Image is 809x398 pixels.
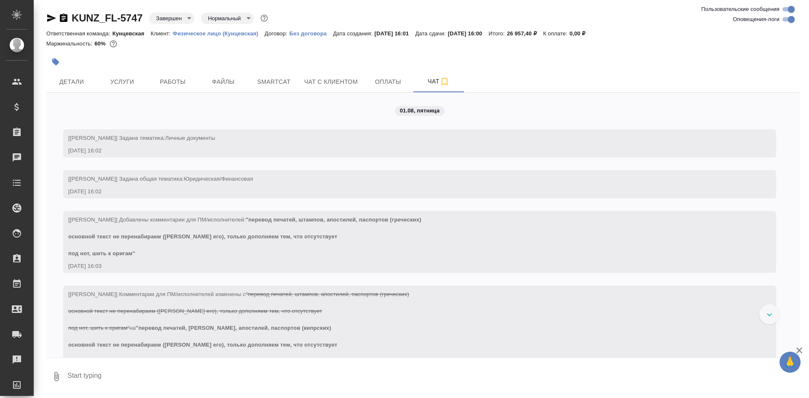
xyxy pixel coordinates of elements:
[46,53,65,71] button: Добавить тэг
[701,5,780,13] span: Пользовательские сообщения
[439,77,450,87] svg: Подписаться
[173,29,265,37] a: Физическое лицо (Кунцевская)
[375,30,415,37] p: [DATE] 16:01
[59,13,69,23] button: Скопировать ссылку
[68,291,409,331] span: "перевод печатей, штампов, апостилей, паспортов (греческих) основной текст не перенабираем ([PERS...
[68,135,215,141] span: [[PERSON_NAME]] Задана тематика:
[68,262,747,270] div: [DATE] 16:03
[448,30,489,37] p: [DATE] 16:00
[94,40,107,47] p: 60%
[400,107,440,115] p: 01.08, пятница
[68,216,421,256] span: [[PERSON_NAME]] Добавлены комментарии для ПМ/исполнителей:
[418,76,459,87] span: Чат
[46,30,113,37] p: Ответственная команда:
[68,325,338,365] span: "перевод печатей, [PERSON_NAME], апостилей, паспортов (кипрских) основной текст не перенабираем (...
[289,29,333,37] a: Без договора
[289,30,333,37] p: Без договора
[507,30,543,37] p: 26 957,40 ₽
[68,216,421,256] span: "перевод печатей, штампов, апостилей, паспортов (греческих) основной текст не перенабираем ([PERS...
[201,13,253,24] div: Завершен
[733,15,780,24] span: Оповещения-логи
[333,30,374,37] p: Дата создания:
[368,77,408,87] span: Оплаты
[46,13,56,23] button: Скопировать ссылку для ЯМессенджера
[68,187,747,196] div: [DATE] 16:02
[254,77,294,87] span: Smartcat
[543,30,570,37] p: К оплате:
[153,77,193,87] span: Работы
[151,30,173,37] p: Клиент:
[113,30,151,37] p: Кунцевская
[203,77,244,87] span: Файлы
[304,77,358,87] span: Чат с клиентом
[259,13,270,24] button: Доп статусы указывают на важность/срочность заказа
[72,12,142,24] a: KUNZ_FL-5747
[780,352,801,373] button: 🙏
[102,77,142,87] span: Услуги
[488,30,506,37] p: Итого:
[149,13,194,24] div: Завершен
[68,291,409,365] span: [[PERSON_NAME]] Комментарии для ПМ/исполнителей изменены с на
[51,77,92,87] span: Детали
[153,15,184,22] button: Завершен
[570,30,592,37] p: 0,00 ₽
[173,30,265,37] p: Физическое лицо (Кунцевская)
[783,353,797,371] span: 🙏
[415,30,447,37] p: Дата сдачи:
[265,30,289,37] p: Договор:
[46,40,94,47] p: Маржинальность:
[68,176,253,182] span: [[PERSON_NAME]] Задана общая тематика:
[68,147,747,155] div: [DATE] 16:02
[165,135,215,141] span: Личные документы
[205,15,243,22] button: Нормальный
[184,176,253,182] span: Юридическая/Финансовая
